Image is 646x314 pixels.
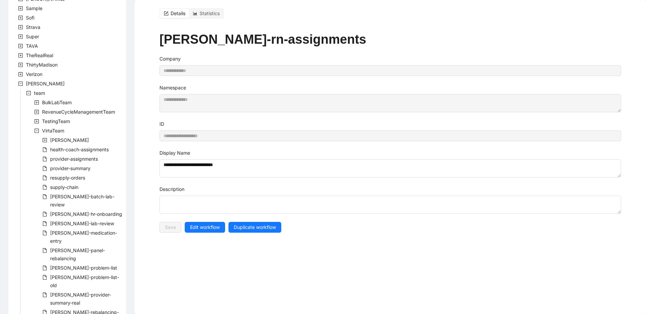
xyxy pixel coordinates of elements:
span: file [42,185,47,190]
span: minus-square [26,91,31,95]
span: plus-square [18,34,23,39]
span: plus-square [34,110,39,114]
span: Strava [25,23,42,31]
button: Edit workflow [185,222,225,233]
span: virta-lab-review [49,220,115,228]
span: file [42,248,47,253]
textarea: Display Name [159,159,621,178]
span: TheRealReal [26,52,53,58]
label: Namespace [159,84,186,91]
span: virta-problem-list [49,264,118,272]
span: supply-chain [49,183,80,191]
h1: [PERSON_NAME]-rn-assignments [159,32,621,47]
span: [PERSON_NAME] [26,81,65,86]
span: TestingTeam [41,117,71,125]
span: plus-square [18,44,23,48]
span: plus-square [34,119,39,124]
span: Statistics [200,10,220,16]
span: minus-square [18,81,23,86]
span: Virta [25,80,66,88]
span: Super [26,34,39,39]
span: Save [165,224,176,231]
span: Edit workflow [190,224,220,231]
span: team [33,89,46,97]
span: virta [49,136,90,144]
span: virta-hr-onboarding [49,210,123,218]
span: [PERSON_NAME]-medication-entry [50,230,117,244]
span: plus-square [18,53,23,58]
span: file [42,231,47,235]
button: Save [159,222,181,233]
span: provider-assignments [50,156,98,162]
span: provider-summary [50,165,91,171]
label: Company [159,55,181,63]
span: plus-square [18,25,23,30]
span: BulkLabTeam [41,99,73,107]
span: resupply-orders [50,175,85,181]
span: form [164,11,169,16]
span: file [42,292,47,297]
span: TestingTeam [42,118,70,124]
span: health-coach-assignments [50,147,109,152]
span: plus-square [18,15,23,20]
span: [PERSON_NAME]-hr-onboarding [50,211,122,217]
span: RevenueCycleManagementTeam [42,109,115,115]
span: Sofi [26,15,34,21]
span: VirtaTeam [41,127,66,135]
span: provider-assignments [49,155,99,163]
span: resupply-orders [49,174,86,182]
span: plus-square [18,72,23,77]
span: Verizon [25,70,44,78]
span: [PERSON_NAME]-provider-summary-real [50,292,111,306]
span: TheRealReal [25,51,55,60]
span: file [42,166,47,171]
button: Duplicate workflow [228,222,281,233]
span: plus-square [18,6,23,11]
span: plus-square [34,100,39,105]
span: file [42,266,47,270]
span: Details [171,10,185,16]
span: file [42,157,47,161]
span: provider-summary [49,164,92,172]
span: TAVA [25,42,39,50]
span: plus-square [42,138,47,143]
span: RevenueCycleManagementTeam [41,108,116,116]
label: ID [159,120,164,128]
span: virta-medication-entry [49,229,126,245]
span: file [42,212,47,217]
span: TAVA [26,43,38,49]
span: [PERSON_NAME] [50,137,89,143]
span: file [42,221,47,226]
span: file [42,147,47,152]
textarea: Namespace [159,94,621,112]
span: Sample [25,4,44,12]
span: file [42,275,47,280]
span: minus-square [34,128,39,133]
span: team [34,90,45,96]
input: ID [159,130,621,141]
input: Company [159,65,621,76]
span: [PERSON_NAME]-lab-review [50,221,114,226]
span: Duplicate workflow [234,224,276,231]
textarea: Description [159,196,621,214]
span: Strava [26,24,40,30]
span: ThirtyMadison [26,62,58,68]
span: [PERSON_NAME]-batch-lab-review [50,194,114,207]
span: virta-provider-summary-real [49,291,126,307]
span: health-coach-assignments [49,146,110,154]
span: [PERSON_NAME]-problem-list [50,265,117,271]
span: BulkLabTeam [42,100,72,105]
span: Super [25,33,40,41]
span: virta-batch-lab-review [49,193,126,209]
span: [PERSON_NAME]-problem-list-old [50,274,119,288]
span: file [42,194,47,199]
span: Sample [26,5,42,11]
span: Verizon [26,71,42,77]
span: plus-square [18,63,23,67]
span: Sofi [25,14,36,22]
span: supply-chain [50,184,78,190]
label: Display Name [159,149,190,157]
span: virta-problem-list-old [49,273,126,289]
span: ThirtyMadison [25,61,59,69]
span: file [42,175,47,180]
